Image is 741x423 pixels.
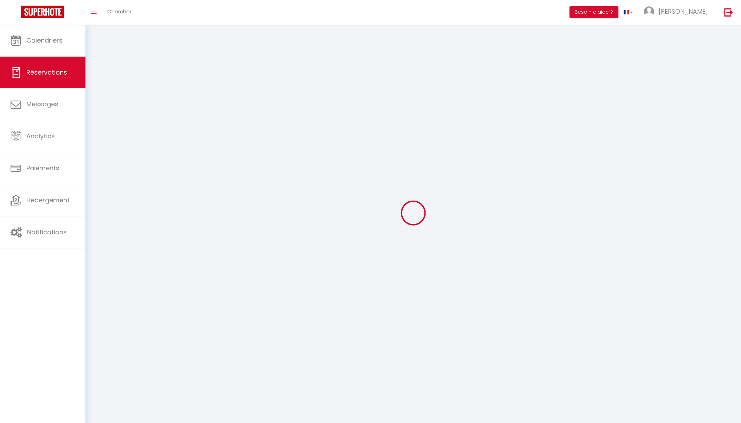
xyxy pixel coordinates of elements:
[570,6,619,18] button: Besoin d'aide ?
[26,164,59,172] span: Paiements
[26,100,58,108] span: Messages
[659,7,708,16] span: [PERSON_NAME]
[644,6,654,17] img: ...
[27,228,67,236] span: Notifications
[21,6,64,18] img: Super Booking
[724,8,733,17] img: logout
[26,196,70,204] span: Hébergement
[107,8,132,15] span: Chercher
[26,132,55,140] span: Analytics
[26,68,67,77] span: Réservations
[26,36,63,45] span: Calendriers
